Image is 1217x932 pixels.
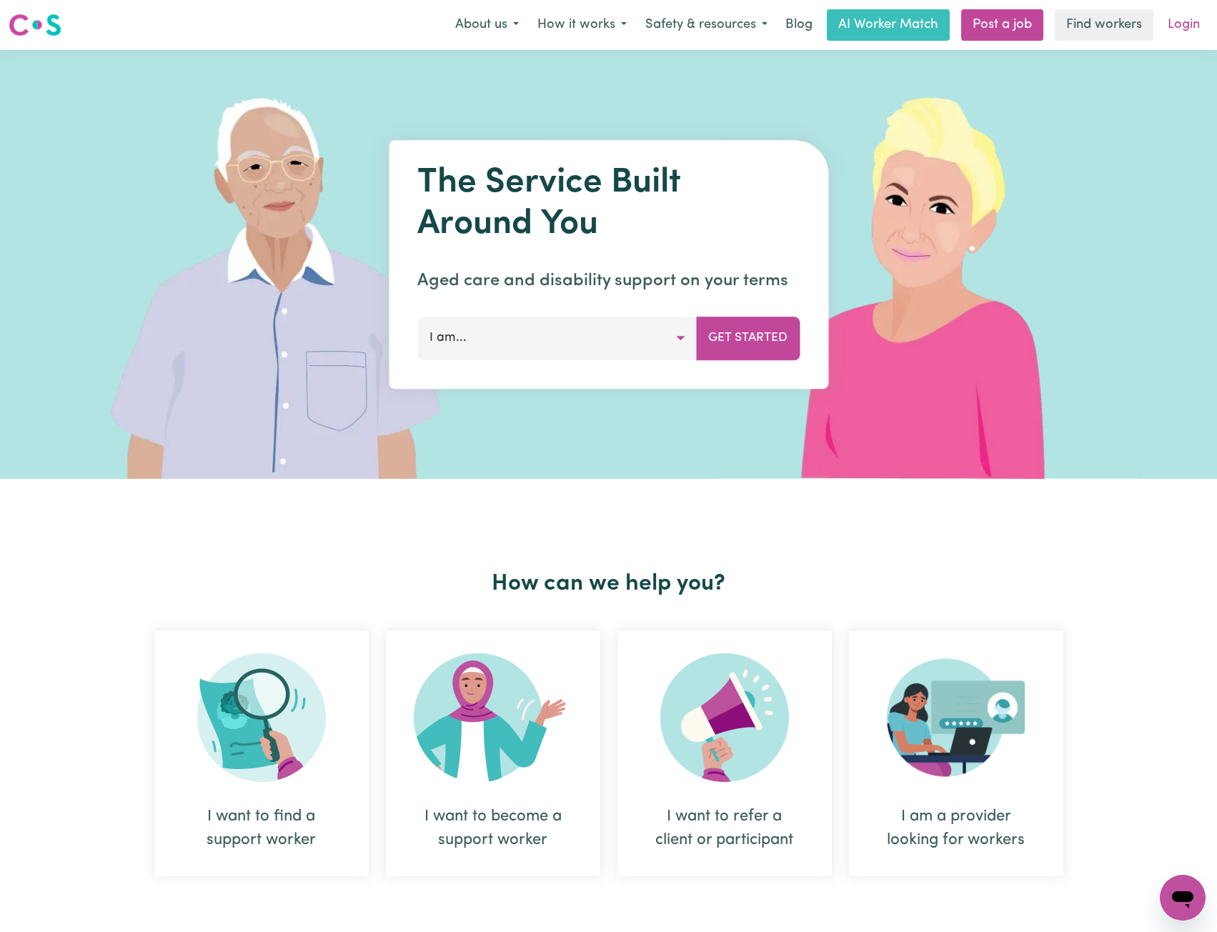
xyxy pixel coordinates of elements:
div: I am a provider looking for workers [849,630,1063,876]
a: AI Worker Match [827,9,950,41]
div: I want to refer a client or participant [617,630,832,876]
button: Get Started [696,317,800,360]
button: Safety & resources [636,10,777,40]
img: Provider [887,653,1025,782]
img: Become Worker [414,653,572,782]
div: I want to find a support worker [189,805,334,852]
iframe: Button to launch messaging window [1160,875,1206,921]
div: I want to become a support worker [386,630,600,876]
img: Careseekers logo [9,12,61,38]
div: I want to refer a client or participant [652,805,798,852]
a: Careseekers logo [9,9,61,41]
a: Blog [777,9,821,41]
div: I want to find a support worker [154,630,369,876]
p: Aged care and disability support on your terms [417,268,800,294]
img: Search [197,653,326,782]
a: Post a job [961,9,1043,41]
button: How it works [528,10,636,40]
button: I am... [417,317,697,360]
button: About us [446,10,528,40]
div: I want to become a support worker [420,805,566,852]
h1: The Service Built Around You [417,163,800,245]
a: Find workers [1055,9,1153,41]
h2: How can we help you? [146,570,1072,598]
a: Login [1159,9,1208,41]
div: I am a provider looking for workers [883,805,1029,852]
img: Refer [660,653,789,782]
